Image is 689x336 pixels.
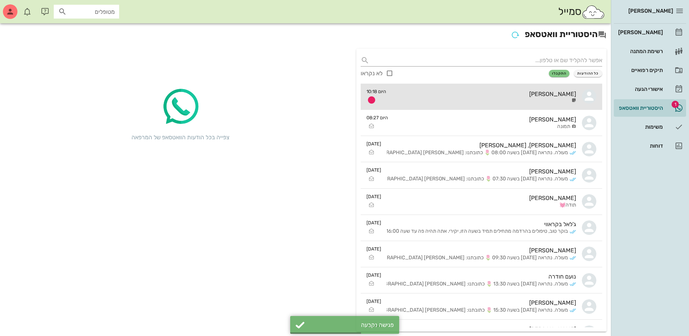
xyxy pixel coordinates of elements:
small: [DATE] [366,219,381,226]
small: [DATE] [366,245,381,252]
small: [DATE] [366,193,381,200]
small: [DATE] [366,272,381,279]
a: משימות [614,118,686,136]
img: whatsapp-icon.2ee8d5f3.png [159,85,202,129]
span: תג [21,6,26,10]
div: משימות [617,124,663,130]
div: [PERSON_NAME] [387,326,576,333]
a: תיקים רפואיים [614,61,686,79]
button: התקבלו [549,70,570,77]
small: היום 10:18 [366,88,386,95]
div: צפייה בכל הודעות הוואטסאפ של המרפאה [126,133,235,142]
img: SmileCloud logo [581,5,605,19]
div: נועם חודרה [387,273,576,280]
div: [PERSON_NAME] [394,116,576,123]
a: דוחות [614,137,686,155]
div: מעולה. נתראה [DATE] בשעה 13:30 🌷 כתובתנו: [PERSON_NAME] 11, [GEOGRAPHIC_DATA]. בכל עניין ניתן להת... [387,281,568,287]
div: פגישה נקבעה [308,321,394,328]
div: מעולה. נתראה [DATE] בשעה 15:30 🌷 כתובתנו: [PERSON_NAME] 11, [GEOGRAPHIC_DATA]. בכל עניין ניתן להת... [387,307,568,313]
span: תג [672,101,679,108]
small: היום 08:27 [366,114,388,121]
h2: היסטוריית וואטסאפ [4,28,607,41]
div: רשימת המתנה [617,48,663,54]
a: רשימת המתנה [614,43,686,60]
input: אפשר להקליד שם או טלפון... [372,55,602,66]
span: [PERSON_NAME] [628,8,673,14]
div: [PERSON_NAME] [617,29,663,35]
div: דוחות [617,143,663,149]
small: [DATE] [366,140,381,147]
a: [PERSON_NAME] [614,24,686,41]
div: סמייל [558,4,605,20]
div: [PERSON_NAME] [387,195,576,201]
div: בוקר טוב, טיפולים בהרדמה מתחילים תמיד בשעה הזו, יקירי. אתה תהיה פה עד שעה 16:00 בערך. מרפאת שיניי... [387,228,568,235]
div: [PERSON_NAME] [387,168,576,175]
small: [DATE] [366,298,381,305]
span: כל ההודעות [577,71,599,76]
small: [DATE] [366,167,381,173]
a: אישורי הגעה [614,80,686,98]
div: תודה💓 [387,202,576,208]
span: התקבלו [552,71,566,76]
div: מעולה. נתראה [DATE] בשעה 09:30 🌷 כתובתנו: [PERSON_NAME] 11, [GEOGRAPHIC_DATA]. בכל עניין ניתן להת... [387,255,568,261]
div: לא נקראו [361,70,382,77]
div: מעולה. נתראה [DATE] בשעה 07:30 🌷 כתובתנו: [PERSON_NAME] 11, [GEOGRAPHIC_DATA]. בכל עניין ניתן להת... [387,176,568,182]
div: היסטוריית וואטסאפ [617,105,663,111]
div: אישורי הגעה [617,86,663,92]
div: ג'לאל בקראווי [387,221,576,228]
span: תמונה [557,124,570,130]
div: [PERSON_NAME], [PERSON_NAME] [387,142,576,149]
div: [PERSON_NAME] [387,247,576,254]
div: מעולה. נתראה [DATE] בשעה 08:00 🌷 כתובתנו: [PERSON_NAME] 11, [GEOGRAPHIC_DATA]. בכל עניין ניתן להת... [387,150,568,156]
button: כל ההודעות [574,70,602,77]
div: [PERSON_NAME] [387,299,576,306]
div: [PERSON_NAME] [392,91,576,97]
a: תגהיסטוריית וואטסאפ [614,99,686,117]
div: תיקים רפואיים [617,67,663,73]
